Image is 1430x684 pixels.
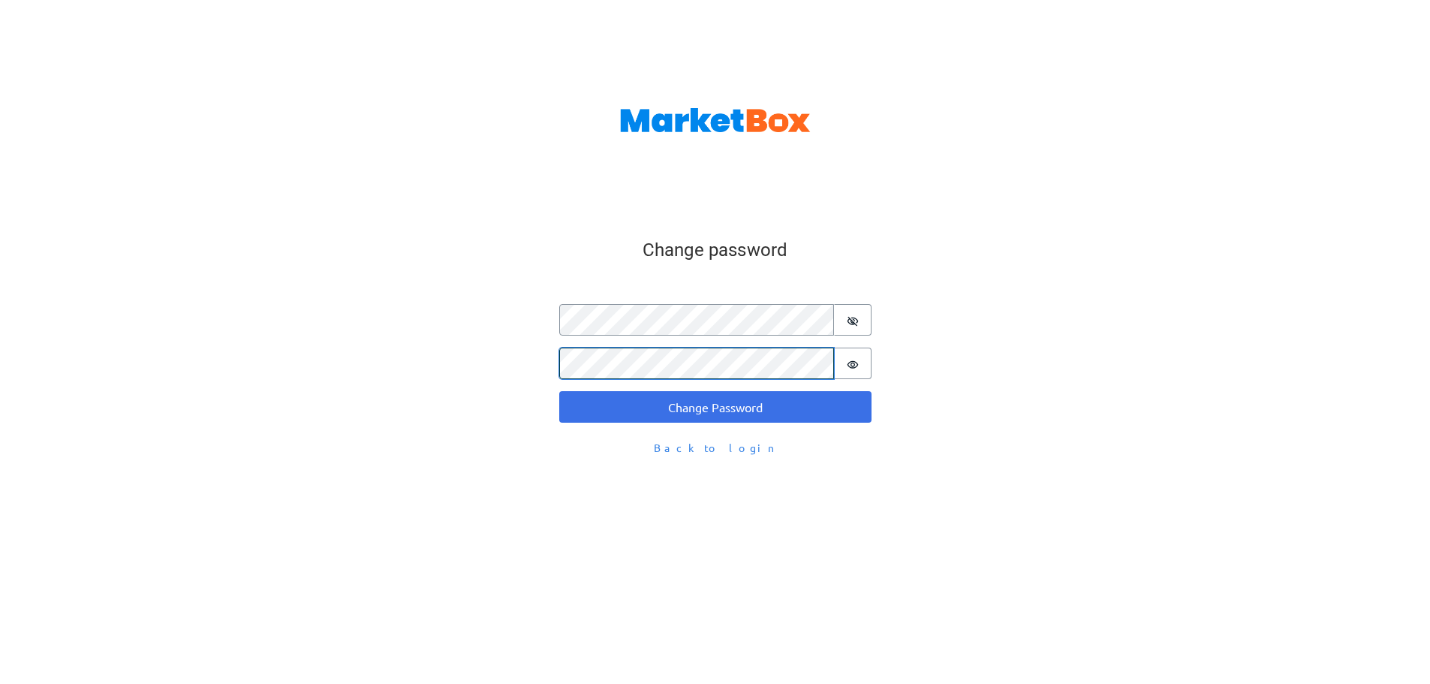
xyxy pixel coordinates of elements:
[582,240,847,262] h4: Change password
[559,391,872,423] button: Change Password
[834,348,872,379] button: Show password
[559,435,872,461] button: Back to login
[834,304,872,336] button: Show password
[620,108,811,132] img: MarketBox logo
